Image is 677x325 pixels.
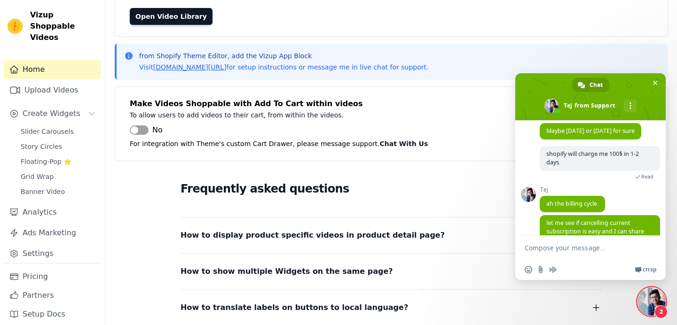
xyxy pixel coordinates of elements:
span: How to display product specific videos in product detail page? [181,229,445,242]
h4: Make Videos Shoppable with Add To Cart within videos [130,98,653,109]
span: Banner Video [21,187,65,196]
a: Close chat [638,287,666,316]
textarea: Compose your message... [525,236,638,259]
span: Maybe [DATE] or [DATE] for sure [546,127,635,135]
a: Story Circles [15,140,101,153]
a: Chat [572,78,609,92]
a: Open Video Library [130,8,213,25]
button: How to display product specific videos in product detail page? [181,229,602,242]
span: Create Widgets [23,108,80,119]
span: Story Circles [21,142,62,151]
a: Home [4,60,101,79]
h2: Frequently asked questions [181,179,602,198]
button: Chat With Us [380,138,428,149]
span: Send a file [537,266,544,273]
button: Create Widgets [4,104,101,123]
span: shopify will charge me 100$ in 1-2 days. [546,150,639,166]
a: Slider Carousels [15,125,101,138]
span: Audio message [549,266,557,273]
a: Ads Marketing [4,224,101,242]
p: To allow users to add videos to their cart, from within the videos. [130,109,551,121]
button: How to show multiple Widgets on the same page? [181,265,602,278]
span: Floating-Pop ⭐ [21,157,71,166]
span: Insert an emoji [525,266,532,273]
a: Pricing [4,267,101,286]
button: No [130,124,163,136]
span: Tej [540,186,605,193]
span: ah the billing cycle. [546,200,598,208]
span: Crisp [643,266,656,273]
a: Analytics [4,203,101,222]
img: Vizup [8,19,23,34]
a: Settings [4,244,101,263]
span: How to show multiple Widgets on the same page? [181,265,393,278]
a: Floating-Pop ⭐ [15,155,101,168]
span: Read [641,173,653,180]
p: Visit for setup instructions or message me in live chat for support. [139,62,428,72]
button: How to translate labels on buttons to local language? [181,301,602,314]
p: For integration with Theme's custom Cart Drawer, please message support. [130,138,653,149]
span: How to translate labels on buttons to local language? [181,301,408,314]
span: let me see if cancelling current subscription is easy and I can share the new link afterwards [546,219,644,244]
a: Setup Docs [4,305,101,324]
a: Partners [4,286,101,305]
a: Upload Videos [4,81,101,100]
a: Crisp [635,266,656,273]
span: Slider Carousels [21,127,74,136]
span: Close chat [650,78,660,88]
p: from Shopify Theme Editor, add the Vizup App Block [139,51,428,61]
span: No [152,124,163,136]
span: 2 [654,305,668,318]
a: Banner Video [15,185,101,198]
span: Vizup Shoppable Videos [30,9,97,43]
span: Chat [590,78,603,92]
span: Grid Wrap [21,172,54,181]
a: [DOMAIN_NAME][URL] [153,63,227,71]
a: Grid Wrap [15,170,101,183]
